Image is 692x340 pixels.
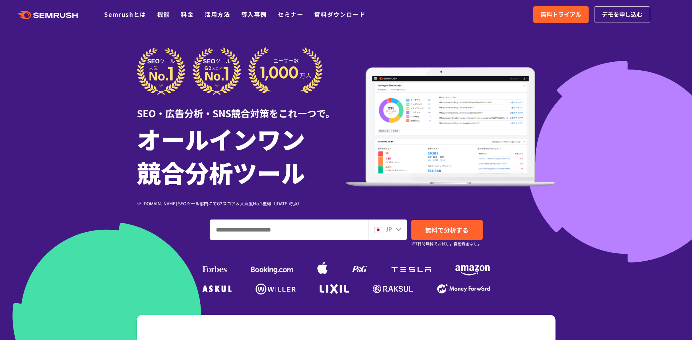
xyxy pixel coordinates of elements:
[241,10,267,19] a: 導入事例
[602,10,642,19] span: デモを申し込む
[137,95,346,120] div: SEO・広告分析・SNS競合対策をこれ一つで。
[541,10,581,19] span: 無料トライアル
[385,225,392,233] span: JP
[314,10,365,19] a: 資料ダウンロード
[157,10,170,19] a: 機能
[278,10,303,19] a: セミナー
[210,220,368,240] input: ドメイン、キーワードまたはURLを入力してください
[411,240,482,247] small: ※7日間無料でお試し。自動課金なし。
[411,220,483,240] a: 無料で分析する
[533,6,589,23] a: 無料トライアル
[137,122,346,189] h1: オールインワン 競合分析ツール
[205,10,230,19] a: 活用方法
[181,10,194,19] a: 料金
[594,6,650,23] a: デモを申し込む
[137,200,346,207] div: ※ [DOMAIN_NAME] SEOツール部門にてG2スコア＆人気度No.1獲得（[DATE]時点）
[104,10,146,19] a: Semrushとは
[425,225,468,234] span: 無料で分析する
